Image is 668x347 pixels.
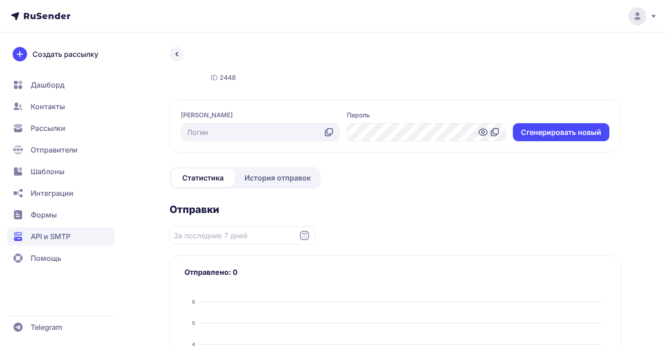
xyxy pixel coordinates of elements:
label: Пароль [347,111,370,120]
h3: Отправлено: 0 [184,267,606,278]
span: 2448 [220,73,236,82]
span: Шаблоны [31,166,64,177]
span: Рассылки [31,123,65,134]
span: Отправители [31,144,78,155]
div: ID [211,72,236,83]
span: Telegram [31,322,62,333]
tspan: 6 [192,299,195,305]
a: Статистика [171,169,235,187]
label: [PERSON_NAME] [181,111,233,120]
span: Интеграции [31,188,74,199]
button: Cгенерировать новый [513,123,609,141]
input: Datepicker input [170,227,315,245]
a: Telegram [7,318,115,336]
tspan: 4 [192,342,195,347]
tspan: 5 [192,320,195,326]
span: API и SMTP [31,231,70,242]
span: Помощь [31,253,61,264]
span: Контакты [31,101,65,112]
span: Дашборд [31,79,64,90]
span: Создать рассылку [32,49,98,60]
a: История отправок [236,169,319,187]
span: Статистика [182,172,224,183]
span: История отправок [244,172,311,183]
h2: Отправки [170,203,621,216]
span: Формы [31,209,57,220]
